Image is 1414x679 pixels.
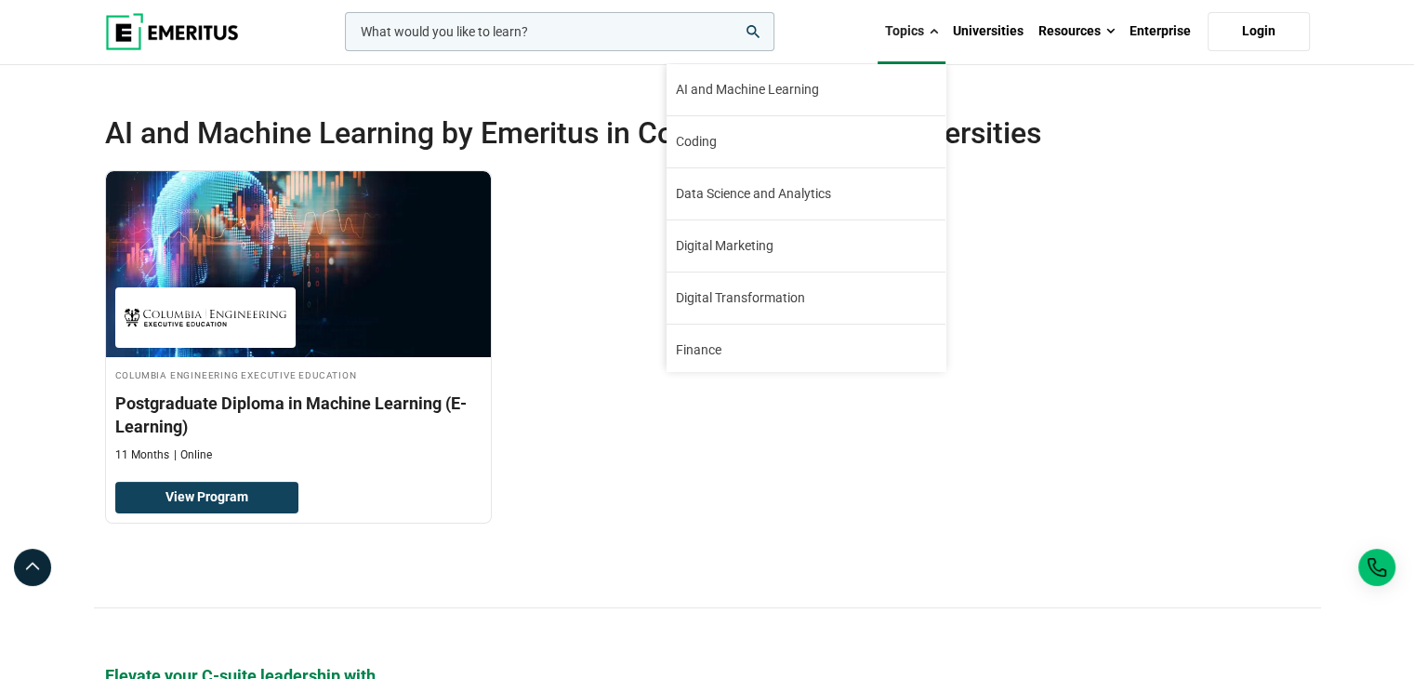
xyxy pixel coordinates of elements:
[1208,12,1310,51] a: Login
[125,297,286,339] img: Columbia Engineering Executive Education
[676,184,831,204] span: Data Science and Analytics
[115,366,482,382] h4: Columbia Engineering Executive Education
[667,220,945,272] a: Digital Marketing
[106,171,491,357] img: Postgraduate Diploma in Machine Learning (E-Learning) | Online AI and Machine Learning Course
[667,64,945,115] a: AI and Machine Learning
[115,392,482,438] h3: Postgraduate Diploma in Machine Learning (E-Learning)
[667,325,945,376] a: Finance
[676,80,819,100] span: AI and Machine Learning
[345,12,774,51] input: woocommerce-product-search-field-0
[115,482,298,513] a: View Program
[676,132,717,152] span: Coding
[105,114,1189,152] h2: AI and Machine Learning by Emeritus in Collaboration with Universities
[676,288,805,308] span: Digital Transformation
[106,171,491,473] a: AI and Machine Learning Course by Columbia Engineering Executive Education - Columbia Engineering...
[115,447,169,463] p: 11 Months
[676,236,773,256] span: Digital Marketing
[667,116,945,167] a: Coding
[174,447,212,463] p: Online
[667,168,945,220] a: Data Science and Analytics
[667,273,945,324] a: Digital Transformation
[676,340,721,360] span: Finance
